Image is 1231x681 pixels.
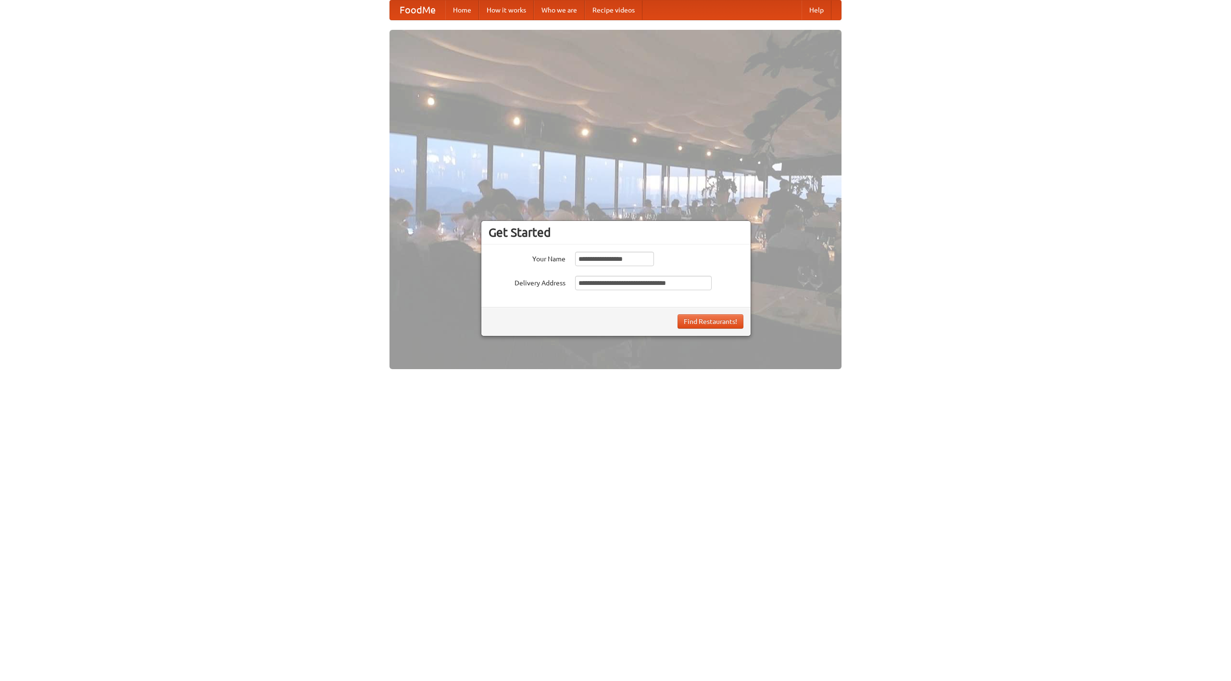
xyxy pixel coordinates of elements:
a: FoodMe [390,0,445,20]
label: Delivery Address [489,276,565,288]
button: Find Restaurants! [678,314,743,329]
h3: Get Started [489,225,743,240]
a: How it works [479,0,534,20]
label: Your Name [489,252,565,264]
a: Recipe videos [585,0,642,20]
a: Help [802,0,831,20]
a: Home [445,0,479,20]
a: Who we are [534,0,585,20]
